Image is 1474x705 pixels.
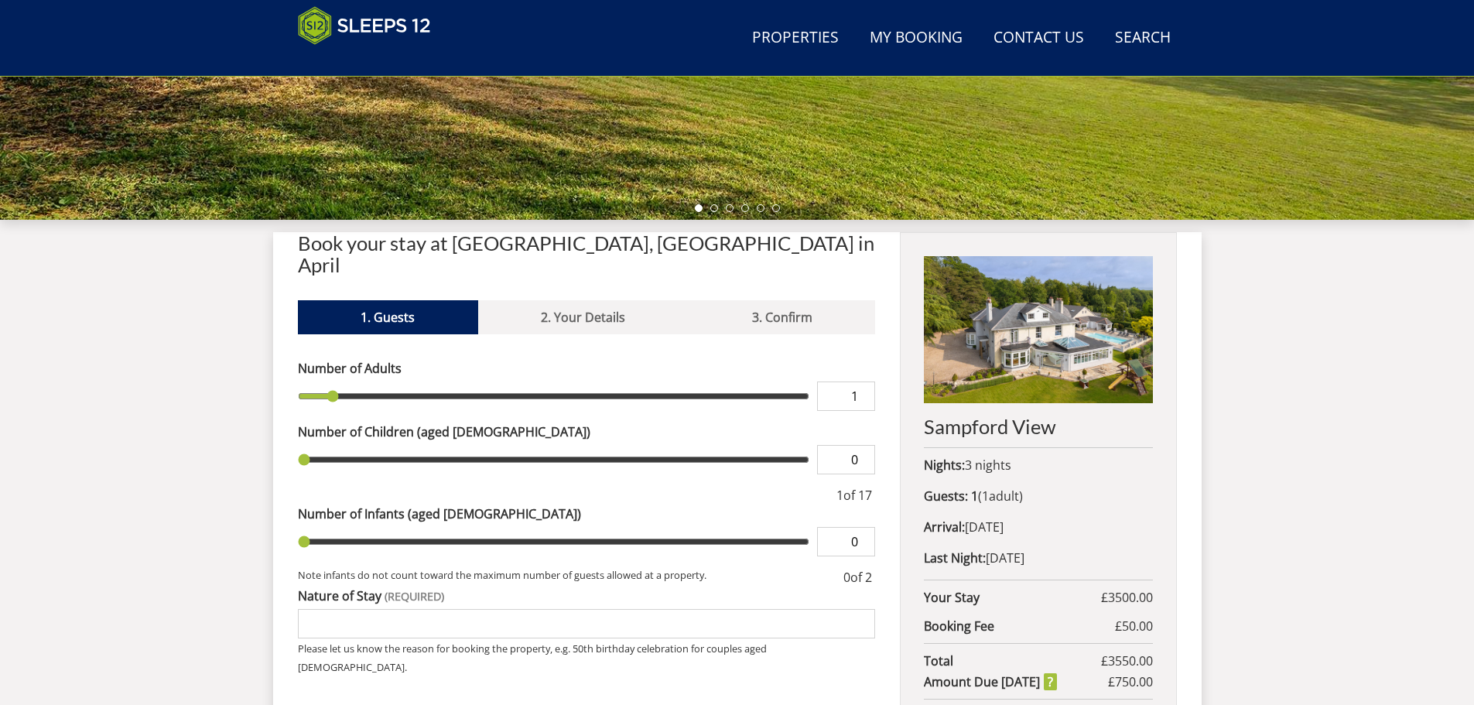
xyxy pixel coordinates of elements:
strong: Total [924,652,1100,670]
strong: Last Night: [924,549,986,566]
strong: Your Stay [924,588,1100,607]
span: adult [982,488,1019,505]
strong: 1 [971,488,978,505]
span: £ [1101,652,1153,670]
a: Search [1109,21,1177,56]
a: My Booking [864,21,969,56]
label: Nature of Stay [298,587,876,605]
a: 1. Guests [298,300,478,334]
strong: Arrival: [924,518,965,536]
small: Please let us know the reason for booking the property, e.g. 50th birthday celebration for couple... [298,642,767,674]
h2: Sampford View [924,416,1152,437]
span: 3500.00 [1108,589,1153,606]
label: Number of Children (aged [DEMOGRAPHIC_DATA]) [298,423,876,441]
span: 750.00 [1115,673,1153,690]
strong: Guests: [924,488,968,505]
span: 0 [843,569,850,586]
a: Properties [746,21,845,56]
span: £ [1115,617,1153,635]
small: Note infants do not count toward the maximum number of guests allowed at a property. [298,568,841,587]
p: [DATE] [924,549,1152,567]
p: 3 nights [924,456,1152,474]
label: Number of Adults [298,359,876,378]
div: of 2 [840,568,875,587]
a: 2. Your Details [478,300,689,334]
a: Contact Us [987,21,1090,56]
span: 50.00 [1122,618,1153,635]
span: £ [1101,588,1153,607]
span: £ [1108,672,1153,691]
img: Sleeps 12 [298,6,431,45]
img: An image of 'Sampford View' [924,256,1152,403]
p: [DATE] [924,518,1152,536]
iframe: Customer reviews powered by Trustpilot [290,54,453,67]
label: Number of Infants (aged [DEMOGRAPHIC_DATA]) [298,505,876,523]
strong: Amount Due [DATE] [924,672,1056,691]
span: 3550.00 [1108,652,1153,669]
strong: Booking Fee [924,617,1114,635]
h2: Book your stay at [GEOGRAPHIC_DATA], [GEOGRAPHIC_DATA] in April [298,232,876,275]
span: 1 [836,487,843,504]
span: 1 [982,488,989,505]
strong: Nights: [924,457,965,474]
span: ( ) [971,488,1023,505]
a: 3. Confirm [689,300,875,334]
div: of 17 [833,486,875,505]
